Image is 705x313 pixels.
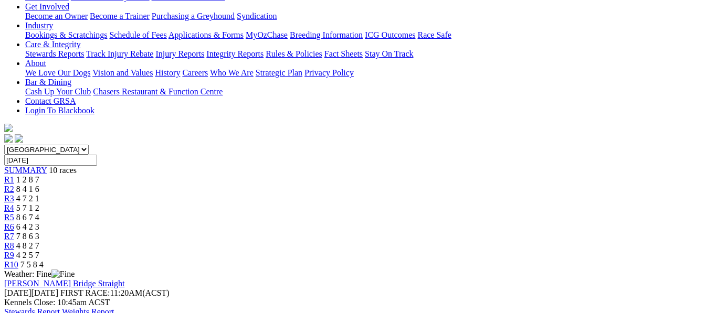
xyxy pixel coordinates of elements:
a: R1 [4,175,14,184]
a: Race Safe [417,30,451,39]
a: R2 [4,185,14,193]
a: Track Injury Rebate [86,49,153,58]
a: Purchasing a Greyhound [152,12,235,20]
a: Privacy Policy [304,68,354,77]
span: 11:20AM(ACST) [60,288,170,297]
a: Injury Reports [155,49,204,58]
a: Strategic Plan [256,68,302,77]
span: 6 4 2 3 [16,222,39,231]
a: R6 [4,222,14,231]
a: Industry [25,21,53,30]
a: R7 [4,232,14,241]
a: Contact GRSA [25,96,76,105]
span: [DATE] [4,288,31,297]
span: 5 7 1 2 [16,203,39,212]
div: Get Involved [25,12,701,21]
span: 10 races [49,166,77,175]
img: logo-grsa-white.png [4,124,13,132]
div: About [25,68,701,78]
a: Vision and Values [92,68,153,77]
span: 8 6 7 4 [16,213,39,222]
a: Care & Integrity [25,40,81,49]
a: Cash Up Your Club [25,87,91,96]
a: Breeding Information [290,30,363,39]
a: Schedule of Fees [109,30,166,39]
span: 7 8 6 3 [16,232,39,241]
a: Get Involved [25,2,69,11]
a: Chasers Restaurant & Function Centre [93,87,223,96]
a: Stewards Reports [25,49,84,58]
span: 4 7 2 1 [16,194,39,203]
a: R10 [4,260,18,269]
a: R3 [4,194,14,203]
a: [PERSON_NAME] Bridge Straight [4,279,124,288]
a: Bookings & Scratchings [25,30,107,39]
span: 7 5 8 4 [20,260,44,269]
input: Select date [4,155,97,166]
div: Care & Integrity [25,49,701,59]
a: Fact Sheets [324,49,363,58]
a: About [25,59,46,68]
a: ICG Outcomes [365,30,415,39]
span: [DATE] [4,288,58,297]
a: R4 [4,203,14,212]
a: R5 [4,213,14,222]
a: Login To Blackbook [25,106,94,115]
a: Applications & Forms [169,30,244,39]
span: Weather: Fine [4,269,75,278]
a: We Love Our Dogs [25,68,90,77]
a: Careers [182,68,208,77]
img: facebook.svg [4,134,13,143]
span: 8 4 1 6 [16,185,39,193]
a: MyOzChase [246,30,288,39]
div: Kennels Close: 10:45am ACST [4,298,701,307]
span: 4 2 5 7 [16,251,39,260]
a: Who We Are [210,68,254,77]
img: Fine [51,269,75,279]
div: Bar & Dining [25,87,701,96]
img: twitter.svg [15,134,23,143]
a: Become a Trainer [90,12,150,20]
a: History [155,68,180,77]
div: Industry [25,30,701,40]
span: 1 2 8 7 [16,175,39,184]
a: Stay On Track [365,49,413,58]
a: Bar & Dining [25,78,71,87]
a: Syndication [237,12,277,20]
a: R9 [4,251,14,260]
a: Rules & Policies [266,49,322,58]
a: Become an Owner [25,12,88,20]
span: FIRST RACE: [60,288,110,297]
a: R8 [4,241,14,250]
a: SUMMARY [4,166,47,175]
a: Integrity Reports [206,49,264,58]
span: 4 8 2 7 [16,241,39,250]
